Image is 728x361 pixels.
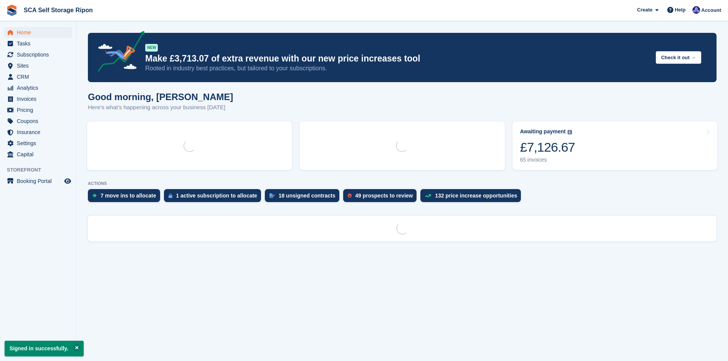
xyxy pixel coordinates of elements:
[4,116,72,126] a: menu
[520,139,575,155] div: £7,126.67
[101,193,156,199] div: 7 move ins to allocate
[17,49,63,60] span: Subscriptions
[17,127,63,138] span: Insurance
[17,94,63,104] span: Invoices
[279,193,336,199] div: 18 unsigned contracts
[17,71,63,82] span: CRM
[17,105,63,115] span: Pricing
[637,6,652,14] span: Create
[91,31,145,74] img: price-adjustments-announcement-icon-8257ccfd72463d97f412b2fc003d46551f7dbcb40ab6d574587a9cd5c0d94...
[4,138,72,149] a: menu
[88,189,164,206] a: 7 move ins to allocate
[17,38,63,49] span: Tasks
[520,157,575,163] div: 65 invoices
[425,194,431,197] img: price_increase_opportunities-93ffe204e8149a01c8c9dc8f82e8f89637d9d84a8eef4429ea346261dce0b2c0.svg
[164,189,265,206] a: 1 active subscription to allocate
[269,193,275,198] img: contract_signature_icon-13c848040528278c33f63329250d36e43548de30e8caae1d1a13099fd9432cc5.svg
[63,176,72,186] a: Preview store
[343,189,421,206] a: 49 prospects to review
[6,5,18,16] img: stora-icon-8386f47178a22dfd0bd8f6a31ec36ba5ce8667c1dd55bd0f319d3a0aa187defe.svg
[5,341,84,356] p: Signed in successfully.
[92,193,97,198] img: move_ins_to_allocate_icon-fdf77a2bb77ea45bf5b3d319d69a93e2d87916cf1d5bf7949dd705db3b84f3ca.svg
[17,27,63,38] span: Home
[145,64,650,73] p: Rooted in industry best practices, but tailored to your subscriptions.
[4,149,72,160] a: menu
[88,181,717,186] p: ACTIONS
[21,4,96,16] a: SCA Self Storage Ripon
[4,105,72,115] a: menu
[675,6,686,14] span: Help
[17,149,63,160] span: Capital
[4,38,72,49] a: menu
[145,53,650,64] p: Make £3,713.07 of extra revenue with our new price increases tool
[17,138,63,149] span: Settings
[692,6,700,14] img: Sarah Race
[567,130,572,134] img: icon-info-grey-7440780725fd019a000dd9b08b2336e03edf1995a4989e88bcd33f0948082b44.svg
[4,71,72,82] a: menu
[145,44,158,52] div: NEW
[435,193,517,199] div: 132 price increase opportunities
[176,193,257,199] div: 1 active subscription to allocate
[512,121,717,170] a: Awaiting payment £7,126.67 65 invoices
[4,94,72,104] a: menu
[17,176,63,186] span: Booking Portal
[4,127,72,138] a: menu
[17,116,63,126] span: Coupons
[265,189,343,206] a: 18 unsigned contracts
[656,51,701,64] button: Check it out →
[7,166,76,174] span: Storefront
[4,176,72,186] a: menu
[355,193,413,199] div: 49 prospects to review
[4,60,72,71] a: menu
[88,92,233,102] h1: Good morning, [PERSON_NAME]
[348,193,352,198] img: prospect-51fa495bee0391a8d652442698ab0144808aea92771e9ea1ae160a38d050c398.svg
[520,128,566,135] div: Awaiting payment
[4,27,72,38] a: menu
[4,83,72,93] a: menu
[169,193,172,198] img: active_subscription_to_allocate_icon-d502201f5373d7db506a760aba3b589e785aa758c864c3986d89f69b8ff3...
[88,103,233,112] p: Here's what's happening across your business [DATE]
[701,6,721,14] span: Account
[17,60,63,71] span: Sites
[17,83,63,93] span: Analytics
[420,189,525,206] a: 132 price increase opportunities
[4,49,72,60] a: menu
